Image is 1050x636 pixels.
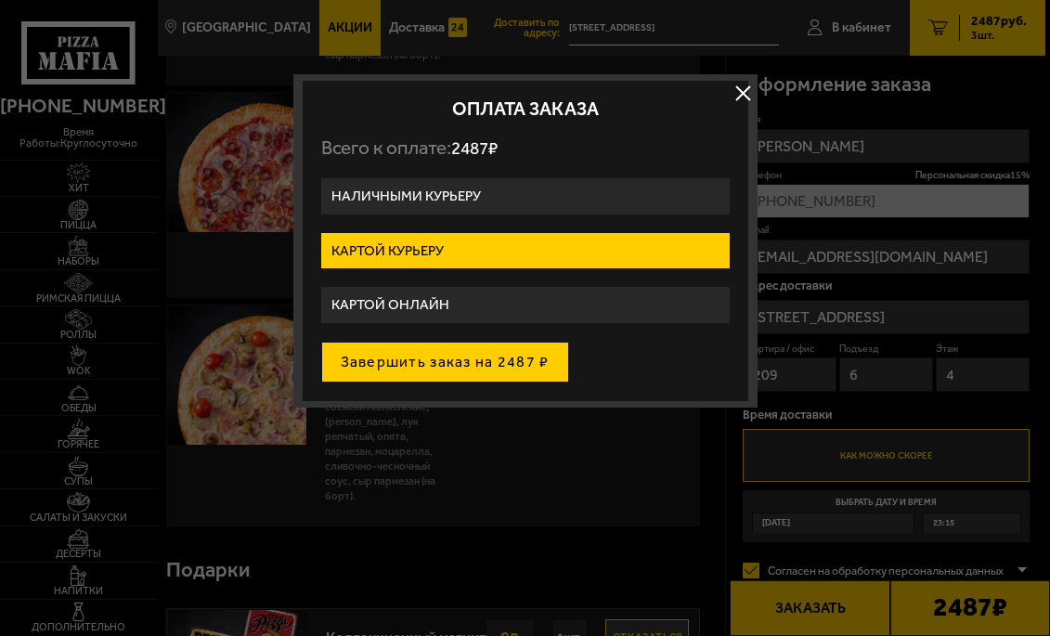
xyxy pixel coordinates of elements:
button: Завершить заказ на 2487 ₽ [321,342,569,383]
label: Картой онлайн [321,287,730,323]
span: 2487 ₽ [451,137,498,159]
label: Картой курьеру [321,233,730,269]
h2: Оплата заказа [321,99,730,118]
p: Всего к оплате: [321,136,730,160]
label: Наличными курьеру [321,178,730,214]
